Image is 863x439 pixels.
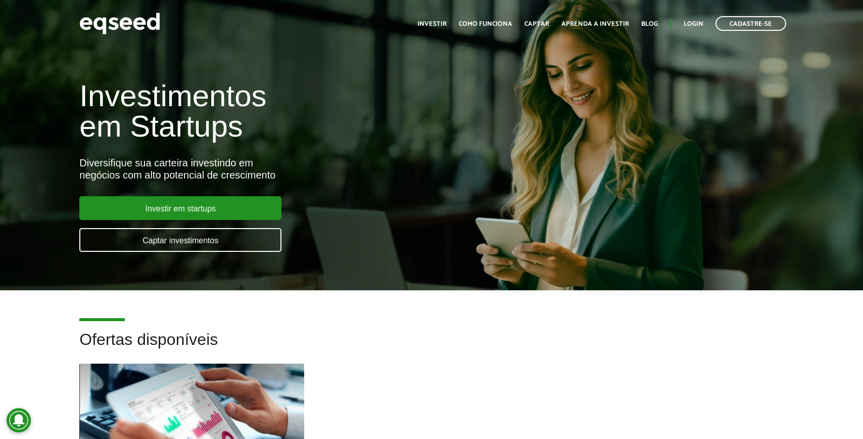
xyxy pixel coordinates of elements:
[79,331,783,364] h2: Ofertas disponíveis
[79,228,281,252] a: Captar investimentos
[459,21,512,27] a: Como funciona
[79,81,496,142] h1: Investimentos em Startups
[561,21,629,27] a: Aprenda a investir
[79,196,281,220] a: Investir em startups
[524,21,549,27] a: Captar
[79,10,160,37] img: EqSeed
[715,16,786,31] a: Cadastre-se
[417,21,447,27] a: Investir
[641,21,658,27] a: Blog
[684,21,703,27] a: Login
[79,157,496,181] div: Diversifique sua carteira investindo em negócios com alto potencial de crescimento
